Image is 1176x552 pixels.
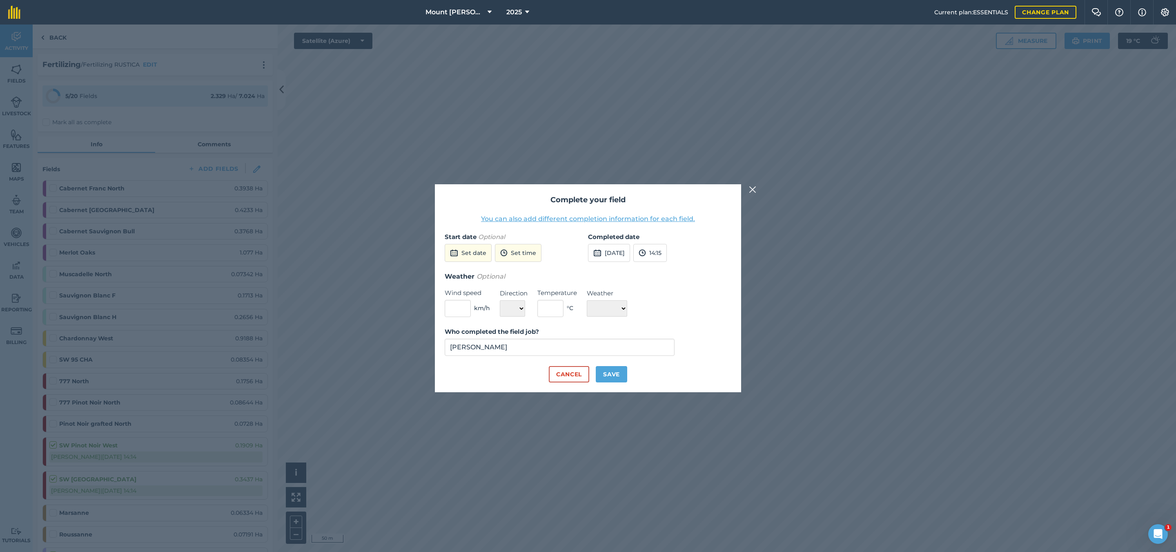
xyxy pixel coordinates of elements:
em: Optional [477,273,505,280]
img: svg+xml;base64,PHN2ZyB4bWxucz0iaHR0cDovL3d3dy53My5vcmcvMjAwMC9zdmciIHdpZHRoPSIyMiIgaGVpZ2h0PSIzMC... [749,185,756,194]
img: svg+xml;base64,PD94bWwgdmVyc2lvbj0iMS4wIiBlbmNvZGluZz0idXRmLTgiPz4KPCEtLSBHZW5lcmF0b3I6IEFkb2JlIE... [500,248,508,258]
img: A question mark icon [1114,8,1124,16]
em: Optional [478,233,505,241]
h3: Weather [445,271,731,282]
label: Temperature [537,288,577,298]
img: fieldmargin Logo [8,6,20,19]
span: 1 [1165,524,1172,531]
button: 14:15 [633,244,667,262]
img: svg+xml;base64,PHN2ZyB4bWxucz0iaHR0cDovL3d3dy53My5vcmcvMjAwMC9zdmciIHdpZHRoPSIxNyIgaGVpZ2h0PSIxNy... [1138,7,1146,17]
img: Two speech bubbles overlapping with the left bubble in the forefront [1091,8,1101,16]
img: A cog icon [1160,8,1170,16]
span: Mount [PERSON_NAME] [425,7,484,17]
button: Cancel [549,366,589,382]
label: Weather [587,288,627,298]
button: Save [596,366,627,382]
button: Set date [445,244,492,262]
a: Change plan [1015,6,1076,19]
button: [DATE] [588,244,630,262]
strong: Who completed the field job? [445,328,539,335]
strong: Start date [445,233,477,241]
span: Current plan : ESSENTIALS [934,8,1008,17]
img: svg+xml;base64,PD94bWwgdmVyc2lvbj0iMS4wIiBlbmNvZGluZz0idXRmLTgiPz4KPCEtLSBHZW5lcmF0b3I6IEFkb2JlIE... [450,248,458,258]
h2: Complete your field [445,194,731,206]
button: You can also add different completion information for each field. [481,214,695,224]
span: 2025 [506,7,522,17]
iframe: Intercom live chat [1148,524,1168,544]
img: svg+xml;base64,PD94bWwgdmVyc2lvbj0iMS4wIiBlbmNvZGluZz0idXRmLTgiPz4KPCEtLSBHZW5lcmF0b3I6IEFkb2JlIE... [639,248,646,258]
img: svg+xml;base64,PD94bWwgdmVyc2lvbj0iMS4wIiBlbmNvZGluZz0idXRmLTgiPz4KPCEtLSBHZW5lcmF0b3I6IEFkb2JlIE... [593,248,601,258]
span: ° C [567,304,573,313]
span: km/h [474,304,490,313]
label: Direction [500,288,528,298]
button: Set time [495,244,541,262]
strong: Completed date [588,233,639,241]
label: Wind speed [445,288,490,298]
